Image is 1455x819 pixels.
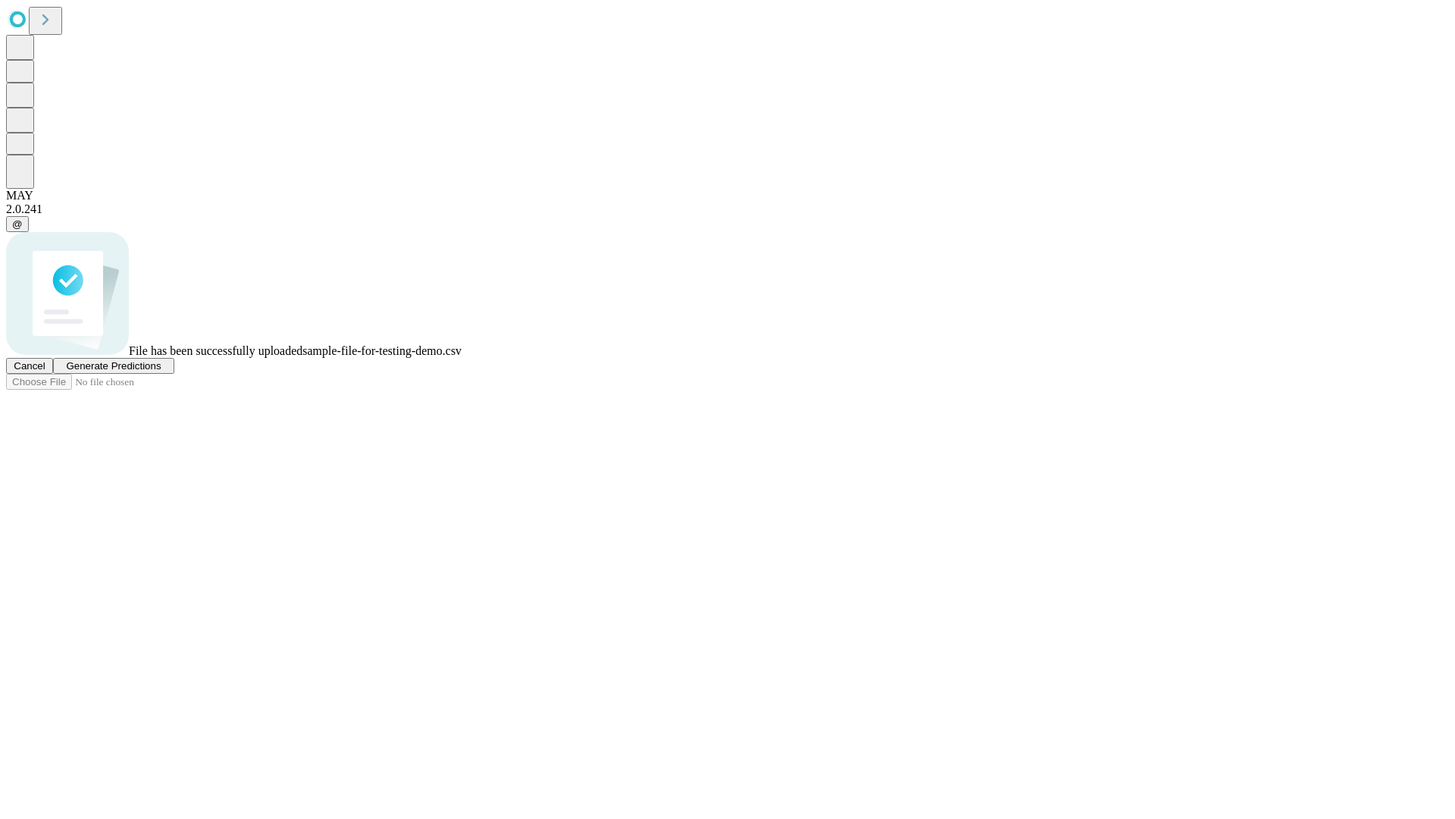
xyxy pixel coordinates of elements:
button: Generate Predictions [53,358,174,374]
button: Cancel [6,358,53,374]
div: 2.0.241 [6,202,1449,216]
span: Cancel [14,360,45,372]
div: MAY [6,189,1449,202]
button: @ [6,216,29,232]
span: sample-file-for-testing-demo.csv [302,344,462,357]
span: @ [12,218,23,230]
span: Generate Predictions [66,360,161,372]
span: File has been successfully uploaded [129,344,302,357]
